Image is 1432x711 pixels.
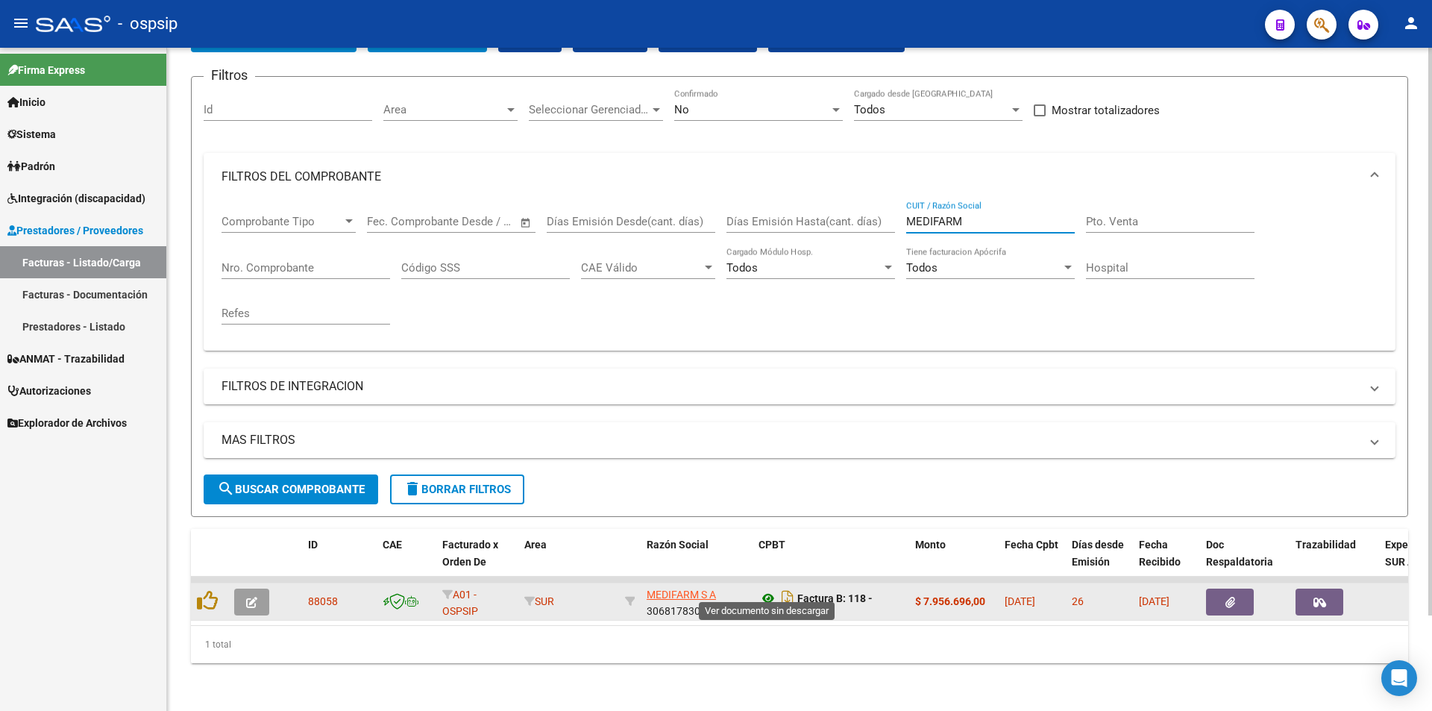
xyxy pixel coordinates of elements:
[529,103,650,116] span: Seleccionar Gerenciador
[217,480,235,498] mat-icon: search
[1381,660,1417,696] div: Open Intercom Messenger
[436,529,518,595] datatable-header-cell: Facturado x Orden De
[7,415,127,431] span: Explorador de Archivos
[1072,539,1124,568] span: Días desde Emisión
[726,261,758,275] span: Todos
[377,529,436,595] datatable-header-cell: CAE
[759,539,785,551] span: CPBT
[1005,539,1058,551] span: Fecha Cpbt
[204,422,1395,458] mat-expansion-panel-header: MAS FILTROS
[759,592,873,624] strong: Factura B: 118 - 236716
[12,14,30,32] mat-icon: menu
[1052,101,1160,119] span: Mostrar totalizadores
[442,589,478,618] span: A01 - OSPSIP
[308,539,318,551] span: ID
[641,529,753,595] datatable-header-cell: Razón Social
[915,595,985,607] strong: $ 7.956.696,00
[647,539,709,551] span: Razón Social
[1200,529,1290,595] datatable-header-cell: Doc Respaldatoria
[403,480,421,498] mat-icon: delete
[1402,14,1420,32] mat-icon: person
[204,153,1395,201] mat-expansion-panel-header: FILTROS DEL COMPROBANTE
[204,65,255,86] h3: Filtros
[7,94,45,110] span: Inicio
[906,261,938,275] span: Todos
[524,595,554,607] span: SUR
[204,201,1395,351] div: FILTROS DEL COMPROBANTE
[854,103,885,116] span: Todos
[1005,595,1035,607] span: [DATE]
[367,215,427,228] input: Fecha inicio
[524,539,547,551] span: Area
[191,626,1408,663] div: 1 total
[518,214,535,231] button: Open calendar
[204,474,378,504] button: Buscar Comprobante
[1072,595,1084,607] span: 26
[647,586,747,618] div: 30681783055
[222,169,1360,185] mat-panel-title: FILTROS DEL COMPROBANTE
[674,103,689,116] span: No
[118,7,178,40] span: - ospsip
[222,432,1360,448] mat-panel-title: MAS FILTROS
[383,539,402,551] span: CAE
[390,474,524,504] button: Borrar Filtros
[647,589,716,601] span: MEDIFARM S A
[403,483,511,496] span: Borrar Filtros
[7,190,145,207] span: Integración (discapacidad)
[7,351,125,367] span: ANMAT - Trazabilidad
[383,103,504,116] span: Area
[999,529,1066,595] datatable-header-cell: Fecha Cpbt
[1296,539,1356,551] span: Trazabilidad
[7,222,143,239] span: Prestadores / Proveedores
[204,369,1395,404] mat-expansion-panel-header: FILTROS DE INTEGRACION
[1133,529,1200,595] datatable-header-cell: Fecha Recibido
[915,539,946,551] span: Monto
[1139,539,1181,568] span: Fecha Recibido
[7,158,55,175] span: Padrón
[581,261,702,275] span: CAE Válido
[217,483,365,496] span: Buscar Comprobante
[1206,539,1273,568] span: Doc Respaldatoria
[1290,529,1379,595] datatable-header-cell: Trazabilidad
[442,539,498,568] span: Facturado x Orden De
[441,215,513,228] input: Fecha fin
[222,378,1360,395] mat-panel-title: FILTROS DE INTEGRACION
[222,215,342,228] span: Comprobante Tipo
[778,586,797,610] i: Descargar documento
[1066,529,1133,595] datatable-header-cell: Días desde Emisión
[7,126,56,142] span: Sistema
[909,529,999,595] datatable-header-cell: Monto
[7,383,91,399] span: Autorizaciones
[753,529,909,595] datatable-header-cell: CPBT
[1139,595,1169,607] span: [DATE]
[308,595,338,607] span: 88058
[302,529,377,595] datatable-header-cell: ID
[7,62,85,78] span: Firma Express
[518,529,619,595] datatable-header-cell: Area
